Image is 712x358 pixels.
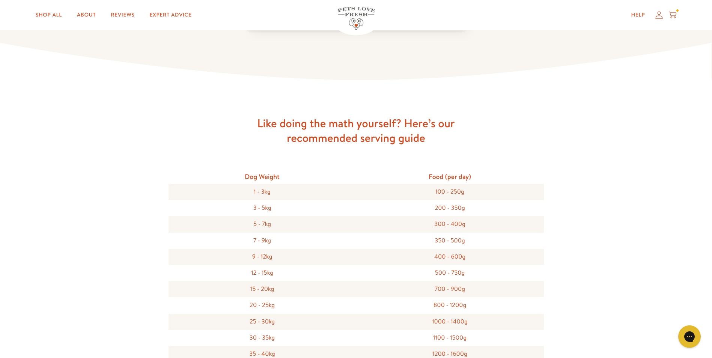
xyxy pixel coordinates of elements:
div: 1000 - 1400g [356,314,544,330]
a: Help [625,8,651,23]
div: 7 - 9kg [169,233,356,249]
div: 350 - 500g [356,233,544,249]
div: Food (per day) [356,169,544,184]
a: About [71,8,102,23]
a: Expert Advice [144,8,198,23]
a: Shop All [30,8,68,23]
div: 25 - 30kg [169,314,356,330]
div: Dog Weight [169,169,356,184]
div: 3 - 5kg [169,200,356,216]
iframe: Gorgias live chat messenger [674,323,704,350]
div: 15 - 20kg [169,281,356,297]
div: 9 - 12kg [169,249,356,265]
div: 30 - 35kg [169,330,356,346]
div: 700 - 900g [356,281,544,297]
div: 20 - 25kg [169,297,356,313]
div: 1100 - 1500g [356,330,544,346]
div: 400 - 600g [356,249,544,265]
div: 5 - 7kg [169,216,356,232]
div: 200 - 350g [356,200,544,216]
h3: Like doing the math yourself? Here’s our recommended serving guide [236,116,476,145]
img: Pets Love Fresh [337,7,375,30]
div: 500 - 750g [356,265,544,281]
div: 1 - 3kg [169,184,356,200]
div: 300 - 400g [356,216,544,232]
div: 800 - 1200g [356,297,544,313]
a: Reviews [105,8,140,23]
div: 100 - 250g [356,184,544,200]
div: 12 - 15kg [169,265,356,281]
